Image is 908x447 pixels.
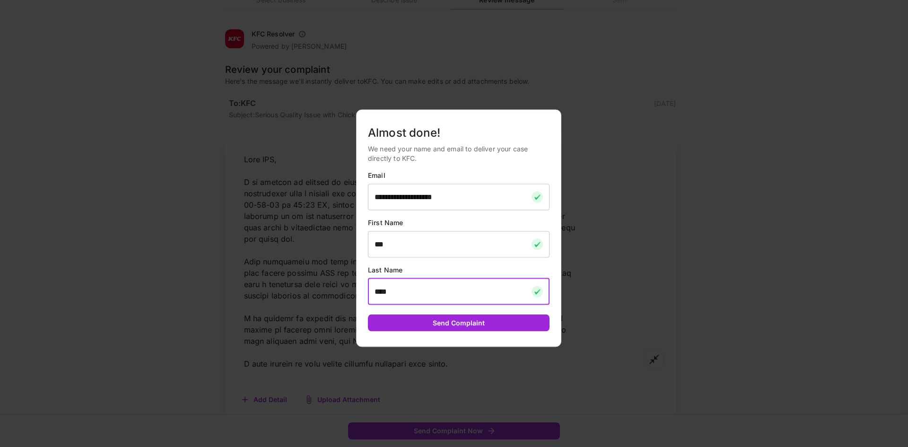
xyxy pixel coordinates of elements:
p: Last Name [368,265,550,274]
img: checkmark [532,238,543,250]
img: checkmark [532,286,543,297]
p: First Name [368,218,550,227]
h5: Almost done! [368,125,550,140]
img: checkmark [532,191,543,202]
p: Email [368,170,550,180]
button: Send Complaint [368,314,550,332]
p: We need your name and email to deliver your case directly to KFC. [368,144,550,163]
